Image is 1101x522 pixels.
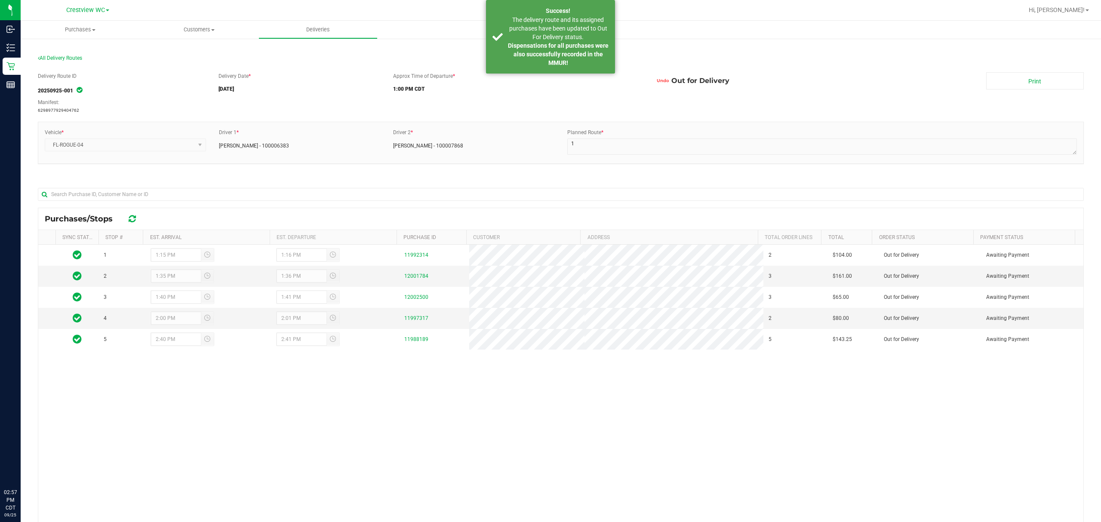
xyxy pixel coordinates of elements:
[140,26,258,34] span: Customers
[986,72,1084,89] a: Print Manifest
[270,230,397,245] th: Est. Departure
[66,6,105,14] span: Crestview WC
[73,312,82,324] span: In Sync
[21,26,140,34] span: Purchases
[986,293,1029,301] span: Awaiting Payment
[828,234,844,240] a: Total
[38,55,82,61] span: All Delivery Routes
[466,230,580,245] th: Customer
[258,21,378,39] a: Deliveries
[9,453,34,479] iframe: Resource center
[769,293,772,301] span: 3
[980,234,1023,240] a: Payment Status
[884,272,919,280] span: Out for Delivery
[884,314,919,322] span: Out for Delivery
[219,142,289,150] span: [PERSON_NAME] - 100006383
[833,293,849,301] span: $65.00
[104,335,107,344] span: 5
[986,272,1029,280] span: Awaiting Payment
[38,72,77,80] label: Delivery Route ID
[404,252,428,258] a: 11992314
[219,129,239,136] label: Driver 1
[4,512,17,518] p: 09/25
[393,86,642,92] h5: 1:00 PM CDT
[218,72,251,80] label: Delivery Date
[986,335,1029,344] span: Awaiting Payment
[769,251,772,259] span: 2
[884,251,919,259] span: Out for Delivery
[404,315,428,321] a: 11997317
[45,129,64,136] label: Vehicle
[73,291,82,303] span: In Sync
[150,234,181,240] a: Est. Arrival
[404,273,428,279] a: 12001784
[6,80,15,89] inline-svg: Reports
[38,88,73,94] strong: 20250925-001
[295,26,341,34] span: Deliveries
[986,314,1029,322] span: Awaiting Payment
[580,230,758,245] th: Address
[393,142,463,150] span: [PERSON_NAME] - 100007868
[77,86,83,94] span: In Sync
[6,25,15,34] inline-svg: Inbound
[62,234,95,240] a: Sync Status
[104,293,107,301] span: 3
[769,314,772,322] span: 2
[73,249,82,261] span: In Sync
[45,214,121,224] span: Purchases/Stops
[73,333,82,345] span: In Sync
[655,72,671,89] button: Undo
[884,293,919,301] span: Out for Delivery
[1029,6,1085,13] span: Hi, [PERSON_NAME]!
[73,270,82,282] span: In Sync
[38,98,206,113] span: 6298977929404762
[21,21,140,39] a: Purchases
[879,234,915,240] a: Order Status
[140,21,259,39] a: Customers
[104,314,107,322] span: 4
[833,272,852,280] span: $161.00
[393,129,413,136] label: Driver 2
[105,234,123,240] a: Stop #
[404,336,428,342] a: 11988189
[38,98,203,106] div: Manifest:
[758,230,821,245] th: Total Order Lines
[6,62,15,71] inline-svg: Retail
[393,72,455,80] label: Approx Time of Departure
[833,314,849,322] span: $80.00
[104,251,107,259] span: 1
[769,335,772,344] span: 5
[986,251,1029,259] span: Awaiting Payment
[655,72,729,89] span: Out for Delivery
[403,234,436,240] a: Purchase ID
[508,42,609,66] strong: Dispensations for all purchases were also successfully recorded in the MMUR!
[104,272,107,280] span: 2
[833,251,852,259] span: $104.00
[769,272,772,280] span: 3
[38,188,1084,201] input: Search Purchase ID, Customer Name or ID
[567,129,603,136] label: Planned Route
[218,86,380,92] h5: [DATE]
[4,488,17,512] p: 02:57 PM CDT
[6,43,15,52] inline-svg: Inventory
[833,335,852,344] span: $143.25
[884,335,919,344] span: Out for Delivery
[404,294,428,300] a: 12002500
[507,6,609,15] div: Success!
[509,16,607,40] span: The delivery route and its assigned purchases have been updated to Out For Delivery status.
